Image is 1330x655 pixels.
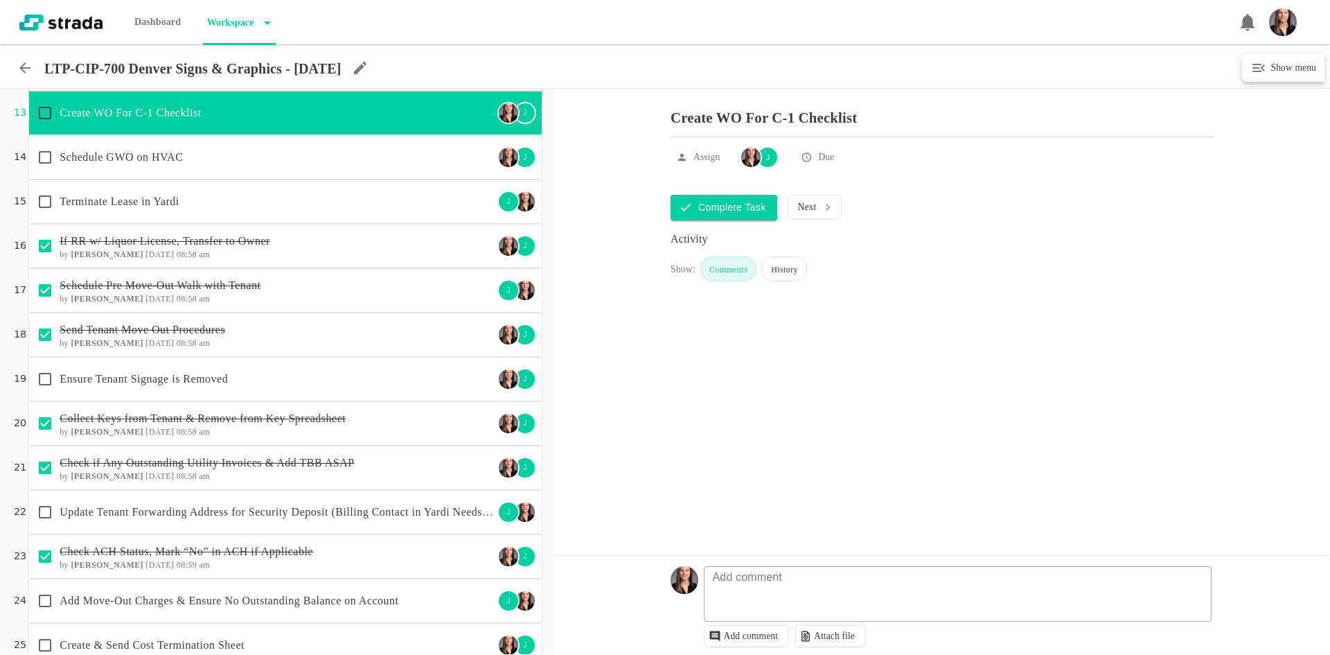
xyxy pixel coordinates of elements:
p: Create WO For C-1 Checklist [671,99,1214,126]
div: J [514,457,536,479]
img: Headshot_Vertical.jpg [1269,8,1297,36]
div: Show: [671,263,695,281]
img: Ty Depies [499,148,518,167]
div: J [497,590,520,612]
img: Ty Depies [499,236,518,256]
p: 18 [14,327,26,342]
p: Due [818,150,834,164]
p: Create WO For C-1 Checklist [60,105,494,121]
h6: by [DATE] 08:58 am [60,471,494,481]
p: Add comment [706,569,789,586]
h6: by [DATE] 08:58 am [60,427,494,437]
img: Ty Depies [515,192,535,211]
h6: by [DATE] 08:58 am [60,294,494,304]
p: 20 [14,416,26,431]
p: Assign [693,150,720,164]
p: Next [798,202,817,213]
div: Comments [700,256,756,281]
p: Check if Any Outstanding Utility Invoices & Add TBB ASAP [60,455,494,471]
b: [PERSON_NAME] [71,427,143,437]
div: J [514,235,536,257]
p: 22 [14,505,26,520]
p: Update Tenant Forwarding Address for Security Deposit (Billing Contact in Yardi Needs to Have Add... [60,504,494,521]
div: History [762,256,807,281]
p: Ensure Tenant Signage is Removed [60,371,494,387]
div: J [514,102,536,124]
img: Headshot_Vertical.jpg [671,566,698,594]
p: 14 [14,150,26,165]
div: J [514,368,536,390]
div: Activity [671,231,1214,247]
div: J [514,324,536,346]
p: 13 [14,105,26,121]
img: Ty Depies [515,281,535,300]
p: Create & Send Cost Termination Sheet [60,637,494,654]
p: Send Tenant Move Out Procedures [60,322,494,338]
b: [PERSON_NAME] [71,560,143,570]
div: J [514,146,536,168]
p: 24 [14,593,26,609]
p: 19 [14,372,26,387]
b: [PERSON_NAME] [71,250,143,259]
img: Ty Depies [741,148,761,167]
div: J [514,412,536,435]
div: J [756,146,779,168]
b: [PERSON_NAME] [71,294,143,304]
p: 21 [14,460,26,475]
p: 17 [14,283,26,298]
p: Add comment [724,631,779,642]
button: Complete Task [671,195,777,220]
p: Check ACH Status, Mark “No” in ACH if Applicable [60,543,494,560]
p: Workspace [203,9,254,37]
img: Ty Depies [499,103,518,123]
img: Ty Depies [499,458,518,478]
div: J [497,191,520,213]
h6: by [DATE] 08:58 am [60,338,494,348]
img: Ty Depies [515,591,535,611]
img: Ty Depies [499,636,518,655]
img: Ty Depies [499,369,518,389]
div: J [497,279,520,302]
div: J [497,501,520,523]
p: 16 [14,238,26,254]
p: Schedule Pre Move-Out Walk with Tenant [60,277,494,294]
p: 23 [14,549,26,564]
img: Ty Depies [499,414,518,433]
p: Add Move-Out Charges & Ensure No Outstanding Balance on Account [60,593,494,609]
p: 15 [14,194,26,209]
p: Collect Keys from Tenant & Remove from Key Spreadsheet [60,410,494,427]
h6: Show menu [1267,60,1316,76]
p: LTP-CIP-700 Denver Signs & Graphics - [DATE] [44,60,341,77]
b: [PERSON_NAME] [71,471,143,481]
p: Dashboard [130,8,185,36]
b: [PERSON_NAME] [71,338,143,348]
h6: by [DATE] 08:59 am [60,560,494,570]
p: 25 [14,638,26,653]
h6: by [DATE] 08:58 am [60,250,494,259]
img: Ty Depies [515,503,535,522]
p: If RR w/ Liquor License, Transfer to Owner [60,233,494,250]
img: Ty Depies [499,325,518,344]
p: Schedule GWO on HVAC [60,149,494,166]
img: Ty Depies [499,547,518,566]
p: Attach file [814,631,855,642]
p: Terminate Lease in Yardi [60,193,494,210]
div: J [514,545,536,568]
img: strada-logo [19,15,103,30]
